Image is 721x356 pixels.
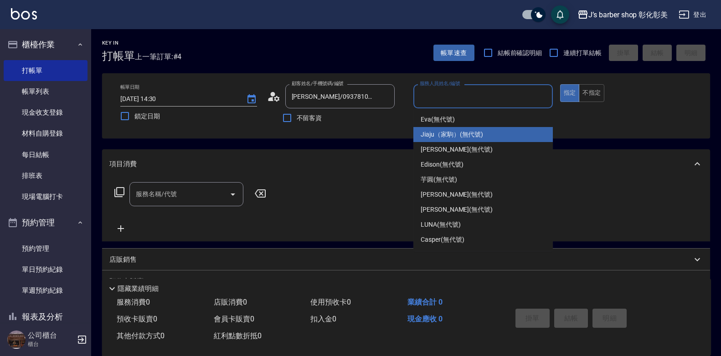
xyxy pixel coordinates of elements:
[4,33,88,56] button: 櫃檯作業
[433,45,474,61] button: 帳單速查
[120,92,237,107] input: YYYY/MM/DD hh:mm
[588,9,668,20] div: J’s barber shop 彰化彰美
[226,187,240,202] button: Open
[4,259,88,280] a: 單日預約紀錄
[134,112,160,121] span: 鎖定日期
[551,5,569,24] button: save
[11,8,37,20] img: Logo
[102,270,710,292] div: 預收卡販賣
[421,220,461,229] span: LUNA (無代號)
[28,331,74,340] h5: 公司櫃台
[214,331,262,340] span: 紅利點數折抵 0
[4,165,88,186] a: 排班表
[102,249,710,270] div: 店販銷售
[117,298,150,306] span: 服務消費 0
[292,80,344,87] label: 顧客姓名/手機號碼/編號
[310,315,336,323] span: 扣入金 0
[421,115,455,124] span: Eva (無代號)
[560,84,580,102] button: 指定
[421,205,493,214] span: [PERSON_NAME] (無代號)
[420,80,460,87] label: 服務人員姓名/編號
[4,280,88,301] a: 單週預約紀錄
[4,211,88,234] button: 預約管理
[135,51,182,62] span: 上一筆訂單:#4
[579,84,604,102] button: 不指定
[407,298,443,306] span: 業績合計 0
[109,255,137,264] p: 店販銷售
[214,298,247,306] span: 店販消費 0
[297,113,322,123] span: 不留客資
[498,48,542,58] span: 結帳前確認明細
[675,6,710,23] button: 登出
[421,145,493,154] span: [PERSON_NAME] (無代號)
[4,60,88,81] a: 打帳單
[4,186,88,207] a: 現場電腦打卡
[4,144,88,165] a: 每日結帳
[102,40,135,46] h2: Key In
[421,190,493,199] span: [PERSON_NAME] (無代號)
[421,235,464,244] span: Casper (無代號)
[117,315,157,323] span: 預收卡販賣 0
[4,102,88,123] a: 現金收支登錄
[310,298,351,306] span: 使用預收卡 0
[7,331,26,349] img: Person
[407,315,443,323] span: 現金應收 0
[4,238,88,259] a: 預約管理
[120,84,139,91] label: 帳單日期
[4,123,88,144] a: 材料自購登錄
[4,305,88,329] button: 報表及分析
[4,81,88,102] a: 帳單列表
[109,277,144,286] p: 預收卡販賣
[241,88,263,110] button: Choose date, selected date is 2025-09-13
[28,340,74,348] p: 櫃台
[118,284,159,294] p: 隱藏業績明細
[574,5,671,24] button: J’s barber shop 彰化彰美
[102,149,710,178] div: 項目消費
[109,159,137,169] p: 項目消費
[563,48,602,58] span: 連續打單結帳
[102,50,135,62] h3: 打帳單
[214,315,254,323] span: 會員卡販賣 0
[117,331,165,340] span: 其他付款方式 0
[421,160,463,169] span: Edison (無代號)
[421,130,483,139] span: Jiaju（家駒） (無代號)
[421,175,457,184] span: 芋圓 (無代號)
